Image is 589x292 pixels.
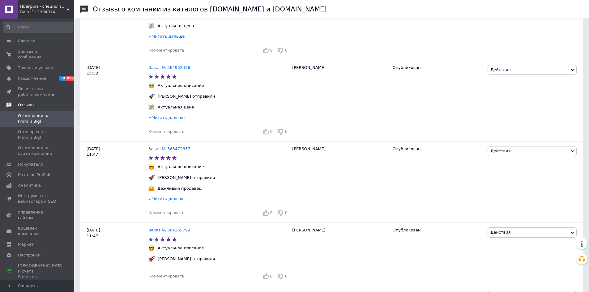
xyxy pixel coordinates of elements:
span: Действия [490,149,510,153]
span: 0 [285,129,288,134]
div: Опубликован [392,146,483,152]
span: Действия [490,67,510,72]
span: Показатели работы компании [18,86,57,97]
div: Комментировать [148,210,184,216]
img: :nerd_face: [148,245,155,251]
img: :money_with_wings: [148,104,155,110]
img: :money_with_wings: [148,23,155,29]
div: [PERSON_NAME] отправили [156,175,216,180]
span: Комментировать [148,274,184,278]
span: Отзывы [18,102,34,108]
img: :rocket: [148,256,155,262]
div: Актуальное описание [156,164,206,170]
span: 0 [285,48,288,53]
span: 0 [270,210,273,215]
span: О компании на сайте компании [18,145,57,156]
span: Аналитика [18,183,41,188]
span: 0 [285,210,288,215]
div: Актуальное описание [156,83,206,88]
input: Поиск [3,22,73,33]
img: :nerd_face: [148,164,155,170]
div: [PERSON_NAME] отправили [156,256,216,262]
span: [DEMOGRAPHIC_DATA] и счета [18,263,64,280]
div: [DATE] 15:32 [80,60,148,142]
div: Prom топ [18,274,64,280]
span: Уведомления [18,76,46,81]
img: :hugging_face: [148,185,155,192]
span: О компании на Prom и Bigl [18,113,57,124]
span: Комментировать [148,129,184,134]
span: Главная [18,38,35,44]
div: Вежливый продавец [156,186,203,191]
span: 0 [270,274,273,278]
div: [DATE] 11:47 [80,142,148,223]
div: Опубликован [392,227,483,233]
a: Заказ № 364255799 [148,228,190,232]
span: Кошелек компании [18,226,57,237]
div: [PERSON_NAME] [289,60,389,142]
div: Актуальная цена [156,23,196,29]
img: :nerd_face: [148,83,155,89]
div: Актуальное описание [156,245,206,251]
div: Актуальная цена [156,104,196,110]
a: Заказ № 364952456 [148,65,190,70]
span: Маркет [18,242,34,247]
span: Товары и услуги [18,65,53,71]
div: [PERSON_NAME] отправили [156,94,216,99]
img: :rocket: [148,93,155,99]
span: Пілігрим - спеціалізований велосипедний магазин [20,4,66,9]
div: [PERSON_NAME] [289,223,389,286]
span: Настройки [18,252,41,258]
span: Инструменты вебмастера и SEO [18,193,57,204]
div: Комментировать [148,129,184,134]
span: Комментировать [148,210,184,215]
div: Ваш ID: 2994014 [20,9,74,15]
div: [DATE] 11:47 [80,223,148,286]
span: Управление сайтом [18,209,57,221]
div: Читать дальше [148,115,289,122]
span: 59 [59,76,66,81]
span: Покупатели [18,162,43,167]
span: О товарах на Prom и Bigl [18,129,57,140]
span: Читать дальше [152,34,185,39]
span: Читать дальше [152,197,185,201]
div: Читать дальше [148,34,289,41]
span: Читать дальше [152,115,185,120]
div: [PERSON_NAME] [289,142,389,223]
div: Читать дальше [148,196,289,203]
span: Заказы и сообщения [18,49,57,60]
span: Действия [490,230,510,235]
span: 0 [270,129,273,134]
a: Заказ № 363472837 [148,146,190,151]
span: Комментировать [148,48,184,53]
span: 99+ [66,76,76,81]
h1: Отзывы о компании из каталогов [DOMAIN_NAME] и [DOMAIN_NAME] [93,6,327,13]
span: 0 [270,48,273,53]
img: :rocket: [148,175,155,181]
div: Опубликован [392,65,483,70]
span: 0 [285,274,288,278]
span: Каталог ProSale [18,172,51,178]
